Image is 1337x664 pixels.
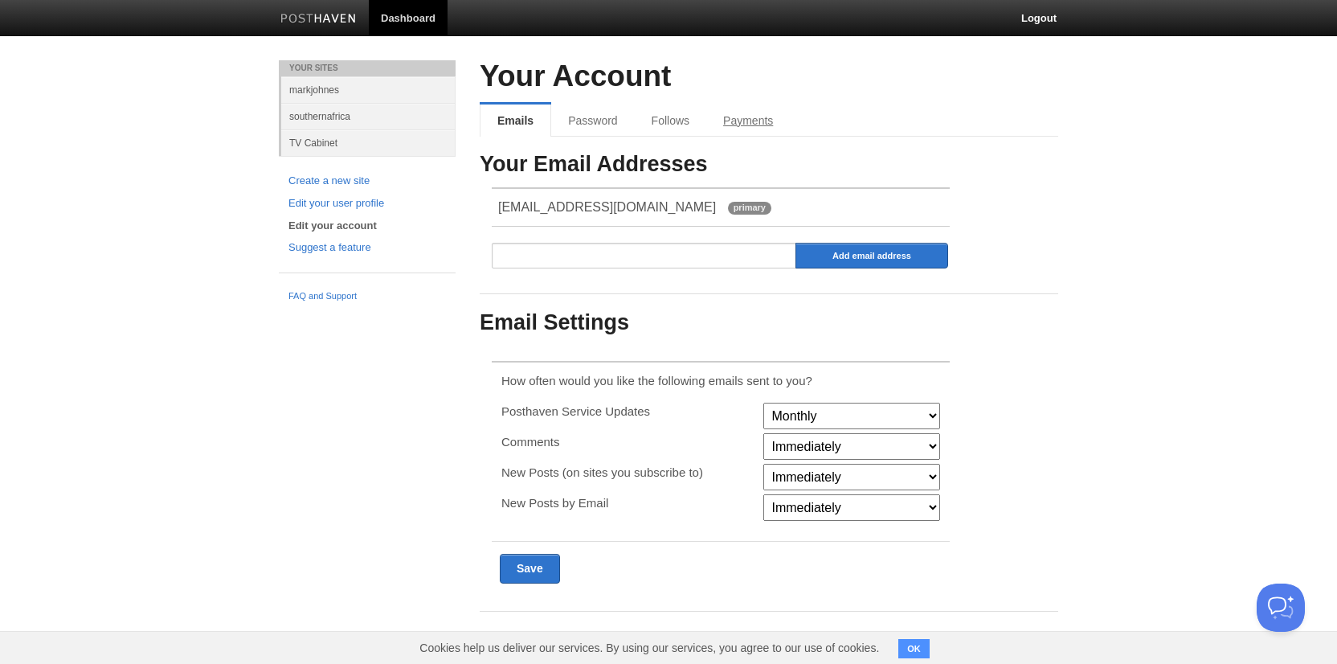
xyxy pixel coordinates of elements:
a: Edit your account [288,218,446,235]
h3: Your Email Addresses [480,153,1058,177]
li: Your Sites [279,60,456,76]
input: Save [500,554,560,584]
img: Posthaven-bar [280,14,357,26]
a: Emails [480,105,551,137]
p: New Posts (on sites you subscribe to) [501,464,753,481]
input: Add email address [795,243,948,268]
a: Edit your user profile [288,195,446,212]
h2: Your Account [480,60,1058,93]
a: TV Cabinet [281,129,456,156]
a: Create a new site [288,173,446,190]
p: How often would you like the following emails sent to you? [501,372,940,389]
iframe: Help Scout Beacon - Open [1257,584,1305,632]
span: [EMAIL_ADDRESS][DOMAIN_NAME] [498,200,716,214]
a: Payments [706,105,790,137]
a: Follows [635,105,706,137]
span: primary [728,202,771,215]
span: Cookies help us deliver our services. By using our services, you agree to our use of cookies. [403,632,895,664]
a: FAQ and Support [288,289,446,304]
p: Posthaven Service Updates [501,403,753,420]
a: Password [551,105,634,137]
button: OK [898,639,930,658]
a: southernafrica [281,103,456,129]
a: markjohnes [281,76,456,103]
p: New Posts by Email [501,494,753,511]
p: Comments [501,433,753,450]
h3: Post By Email Settings [480,629,1058,653]
a: Suggest a feature [288,240,446,256]
h3: Email Settings [480,311,1058,335]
